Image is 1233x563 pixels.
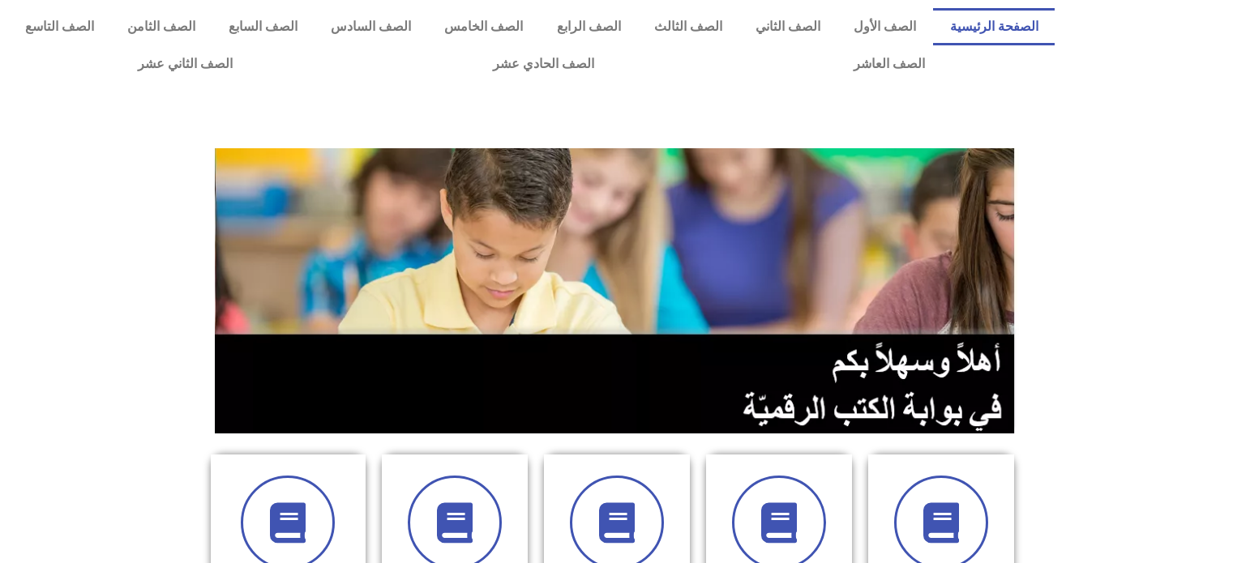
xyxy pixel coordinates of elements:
a: الصف السابع [212,8,314,45]
a: الصف الحادي عشر [362,45,723,83]
a: الصف العاشر [724,45,1055,83]
a: الصف التاسع [8,8,110,45]
a: الصف السادس [315,8,428,45]
a: الصف الثاني [739,8,837,45]
a: الصف الثاني عشر [8,45,362,83]
a: الصفحة الرئيسية [933,8,1055,45]
a: الصف الأول [837,8,933,45]
a: الصف الخامس [428,8,540,45]
a: الصف الثالث [637,8,739,45]
a: الصف الثامن [110,8,212,45]
a: الصف الرابع [540,8,637,45]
